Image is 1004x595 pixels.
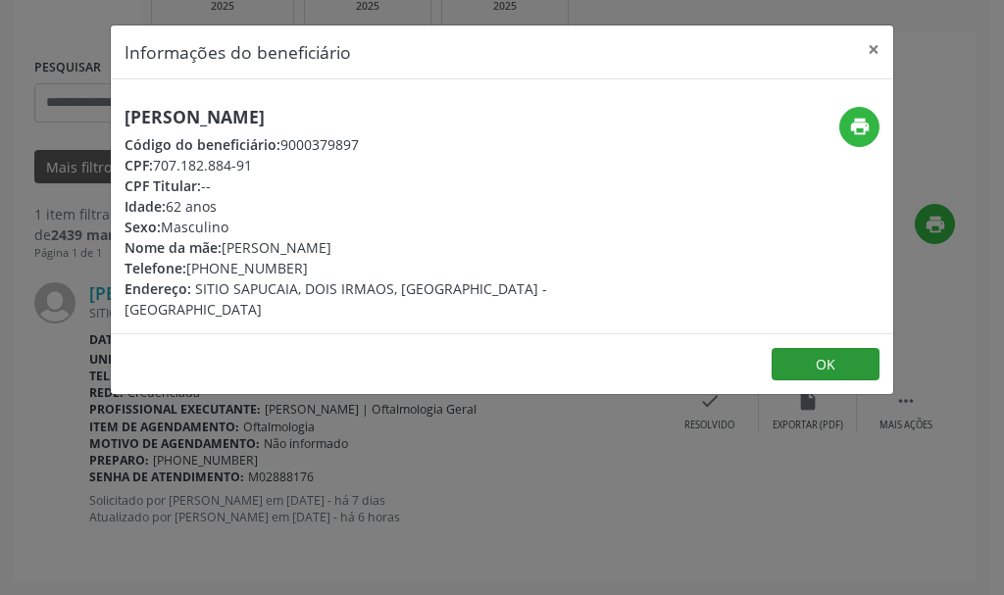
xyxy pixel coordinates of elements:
div: [PHONE_NUMBER] [125,258,619,278]
span: Código do beneficiário: [125,135,280,154]
span: Telefone: [125,259,186,277]
span: Idade: [125,197,166,216]
div: 707.182.884-91 [125,155,619,175]
div: Masculino [125,217,619,237]
div: [PERSON_NAME] [125,237,619,258]
i: print [849,116,871,137]
button: OK [772,348,879,381]
span: Endereço: [125,279,191,298]
div: 62 anos [125,196,619,217]
button: Close [854,25,893,74]
span: SITIO SAPUCAIA, DOIS IRMAOS, [GEOGRAPHIC_DATA] - [GEOGRAPHIC_DATA] [125,279,547,319]
span: CPF Titular: [125,176,201,195]
div: -- [125,175,619,196]
h5: [PERSON_NAME] [125,107,619,127]
span: Nome da mãe: [125,238,222,257]
span: CPF: [125,156,153,174]
button: print [839,107,879,147]
h5: Informações do beneficiário [125,39,351,65]
span: Sexo: [125,218,161,236]
div: 9000379897 [125,134,619,155]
